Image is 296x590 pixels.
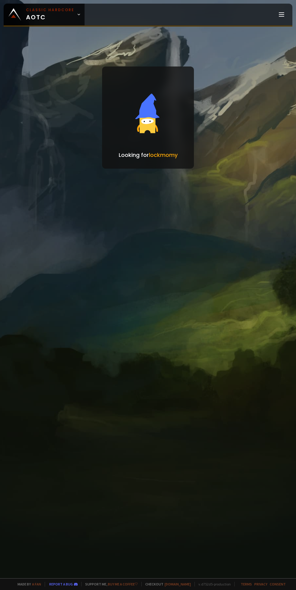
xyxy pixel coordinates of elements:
a: Privacy [254,582,267,586]
span: AOTC [26,7,74,22]
span: Made by [14,582,41,586]
a: Terms [241,582,252,586]
small: Classic Hardcore [26,7,74,13]
a: Classic HardcoreAOTC [4,4,85,25]
a: [DOMAIN_NAME] [165,582,191,586]
a: a fan [32,582,41,586]
a: Buy me a coffee [108,582,138,586]
p: Looking for [119,151,178,159]
span: Checkout [141,582,191,586]
a: Consent [270,582,286,586]
span: Support me, [81,582,138,586]
span: lockmomy [149,151,178,159]
span: v. d752d5 - production [195,582,231,586]
a: Report a bug [49,582,73,586]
